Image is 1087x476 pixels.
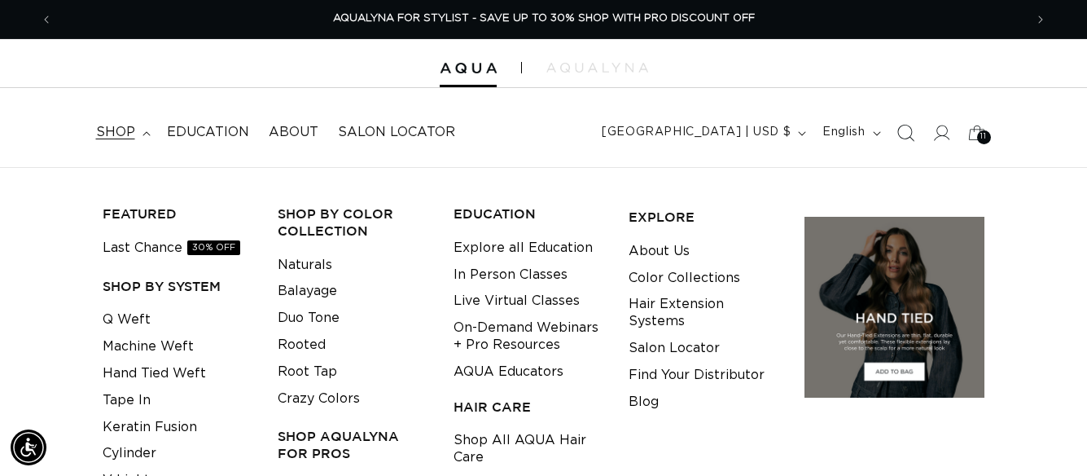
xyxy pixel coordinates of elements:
a: Q Weft [103,306,151,333]
a: Salon Locator [629,335,720,362]
a: Keratin Fusion [103,414,197,441]
a: AQUA Educators [454,359,563,386]
h3: FEATURED [103,205,253,223]
a: Tape In [103,387,151,414]
span: Education [167,124,249,141]
a: Blog [629,389,659,416]
a: Crazy Colors [278,386,360,412]
a: About Us [629,238,690,265]
a: Find Your Distributor [629,362,765,389]
a: Education [157,114,259,151]
a: Hair Extension Systems [629,291,779,335]
a: Hand Tied Weft [103,360,206,387]
summary: Search [888,115,923,151]
h3: Shop by Color Collection [278,205,428,240]
a: Last Chance30% OFF [103,235,240,262]
a: Color Collections [629,265,740,292]
img: aqualyna.com [546,63,648,73]
a: Root Tap [278,359,337,386]
a: Cylinder [103,440,156,467]
span: 30% OFF [187,240,240,255]
a: Naturals [278,252,332,279]
span: 11 [980,130,986,144]
span: English [822,124,865,141]
div: Accessibility Menu [11,430,46,465]
h3: HAIR CARE [454,399,604,416]
a: Balayage [278,278,337,305]
iframe: Chat Widget [1006,398,1087,476]
span: AQUALYNA FOR STYLIST - SAVE UP TO 30% SHOP WITH PRO DISCOUNT OFF [333,13,755,24]
h3: SHOP BY SYSTEM [103,278,253,295]
a: Live Virtual Classes [454,288,580,315]
a: On-Demand Webinars + Pro Resources [454,315,604,359]
span: Salon Locator [338,124,455,141]
a: Machine Weft [103,333,194,360]
button: [GEOGRAPHIC_DATA] | USD $ [592,117,813,148]
a: Salon Locator [328,114,465,151]
a: About [259,114,328,151]
button: English [813,117,887,148]
h3: EDUCATION [454,205,604,223]
a: Shop All AQUA Hair Care [454,427,604,471]
summary: shop [86,114,157,151]
a: In Person Classes [454,262,568,289]
button: Next announcement [1023,4,1059,35]
span: About [269,124,318,141]
img: Aqua Hair Extensions [440,63,497,74]
a: Duo Tone [278,305,340,332]
span: shop [96,124,135,141]
span: [GEOGRAPHIC_DATA] | USD $ [602,124,791,141]
h3: Shop AquaLyna for Pros [278,428,428,462]
button: Previous announcement [28,4,64,35]
a: Explore all Education [454,235,593,262]
a: Rooted [278,332,326,359]
h3: EXPLORE [629,209,779,226]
